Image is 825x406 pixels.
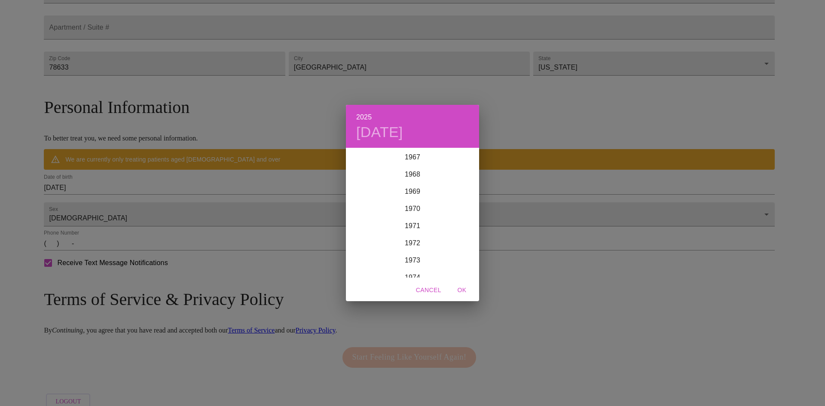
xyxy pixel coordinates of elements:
[346,166,479,183] div: 1968
[412,282,445,298] button: Cancel
[416,285,441,296] span: Cancel
[452,285,472,296] span: OK
[346,217,479,235] div: 1971
[346,149,479,166] div: 1967
[356,123,403,141] button: [DATE]
[346,200,479,217] div: 1970
[346,269,479,286] div: 1974
[346,252,479,269] div: 1973
[346,235,479,252] div: 1972
[356,111,372,123] button: 2025
[448,282,476,298] button: OK
[346,183,479,200] div: 1969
